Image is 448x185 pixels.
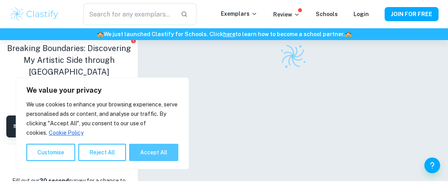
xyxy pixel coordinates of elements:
[221,9,257,18] p: Exemplars
[26,100,178,137] p: We use cookies to enhance your browsing experience, serve personalised ads or content, and analys...
[273,10,300,19] p: Review
[276,39,310,73] img: Clastify logo
[48,129,84,136] a: Cookie Policy
[129,144,178,161] button: Accept All
[16,77,189,169] div: We value your privacy
[2,30,446,38] h6: We just launched Clastify for Schools. Click to learn how to become a school partner.
[6,42,131,78] h1: Breaking Boundaries: Discovering My Artistic Side through [GEOGRAPHIC_DATA]
[39,177,69,183] b: 30 second
[9,6,59,22] img: Clastify logo
[26,144,75,161] button: Customise
[385,7,439,21] button: JOIN FOR FREE
[6,115,72,137] button: Essay Analysis
[424,158,440,173] button: Help and Feedback
[354,11,369,17] a: Login
[345,31,352,37] span: 🏫
[316,11,338,17] a: Schools
[83,3,174,25] input: Search for any exemplars...
[3,87,69,109] button: Share
[26,86,178,95] p: We value your privacy
[97,31,104,37] span: 🏫
[223,31,235,37] a: here
[130,38,136,44] button: Report issue
[6,150,131,170] h6: Are Common App essay exemplars helpful?
[78,144,126,161] button: Reject All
